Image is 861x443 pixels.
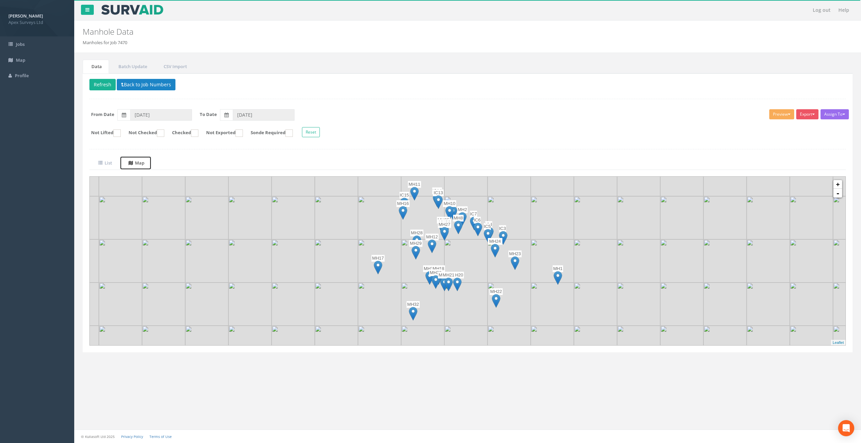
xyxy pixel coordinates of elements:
img: 340206@2x [99,239,142,283]
img: 340208@2x [444,326,488,369]
a: Batch Update [110,60,154,73]
img: 340208@2x [790,326,833,369]
p: IC5 [484,223,491,230]
p: MH10 [443,200,456,207]
div: ID: MH10 Lat: 53.28214 Lon: -6.34113 [443,200,456,220]
img: marker-icon.png [453,277,462,291]
img: 340205@2x [444,196,488,239]
img: 340205@2x [99,196,142,239]
p: IC4 [485,221,492,228]
img: 340206@2x [488,239,531,283]
div: ID: MH27 Lat: 53.28204 Lon: -6.34117 [438,221,451,241]
div: ID: MH19 Lat: 53.2818 Lon: -6.34117 [438,272,451,292]
p: MH19 [438,272,451,278]
div: ID: MH1 Lat: 53.28183 Lon: -6.34027 [553,265,563,286]
p: MH29 [409,240,422,247]
label: From Date [91,111,114,118]
div: ID: MH18 Lat: 53.28183 Lon: -6.34122 [432,265,445,286]
p: MH1 [553,265,563,272]
div: ID: IC5 Lat: 53.28203 Lon: -6.34083 [484,223,491,243]
img: 340208@2x [358,326,401,369]
img: 340206@2x [444,239,488,283]
p: MH11 [408,181,421,188]
a: - [833,189,842,198]
img: 340207@2x [617,283,660,326]
img: 340208@2x [747,326,790,369]
img: 340205@2x [488,196,531,239]
img: 340207@2x [747,283,790,326]
div: ID: MH32 Lat: 53.28166 Lon: -6.34142 [407,301,420,321]
button: Refresh [89,79,116,90]
input: From Date [130,109,192,121]
p: MH30 [429,269,442,276]
img: 340208@2x [315,326,358,369]
img: marker-icon.png [425,271,434,285]
img: 340208@2x [574,326,617,369]
a: Map [120,156,151,170]
img: 340206@2x [358,239,401,283]
div: ID: MH30 Lat: 53.28181 Lon: -6.34124 [429,269,442,290]
div: ID: MH28 Lat: 53.282 Lon: -6.34139 [410,230,423,250]
button: Export [796,109,818,119]
p: IC14 [432,187,442,194]
a: Terms of Use [149,434,172,439]
label: Checked [165,129,198,137]
div: ID: MH12 Lat: 53.28198 Lon: -6.34127 [425,234,439,254]
img: 340208@2x [617,326,660,369]
p: MH16 [396,200,410,207]
img: marker-icon.png [444,277,453,291]
img: marker-icon.png [374,261,382,274]
button: Back to Job Numbers [117,79,175,90]
img: marker-icon.png [454,220,463,234]
a: Data [83,60,109,73]
img: marker-icon.png [474,223,482,236]
div: ID: MH11 Lat: 53.28223 Lon: -6.34141 [408,181,421,201]
div: ID: IC3 Lat: 53.28202 Lon: -6.34071 [499,225,506,245]
a: CSV Import [155,60,194,73]
img: 340205@2x [531,196,574,239]
img: 340206@2x [703,239,747,283]
img: 340205@2x [185,196,228,239]
button: Preview [769,109,794,119]
img: 340206@2x [747,239,790,283]
img: 340207@2x [790,283,833,326]
strong: [PERSON_NAME] [8,13,43,19]
label: To Date [200,111,217,118]
img: marker-icon.png [410,187,419,201]
div: ID: IC13 Lat: 53.28219 Lon: -6.34122 [433,189,444,210]
button: Reset [302,127,320,137]
p: IC3 [499,225,506,232]
div: ID: MH20 Lat: 53.2818 Lon: -6.34107 [451,272,464,292]
img: 340207@2x [703,283,747,326]
div: ID: IC14 Lat: 53.2822 Lon: -6.34123 [432,187,442,208]
img: 340208@2x [142,326,185,369]
p: IC6 [474,217,481,224]
p: MH23 [508,250,522,257]
img: marker-icon.png [484,229,492,243]
small: © Kullasoft Ltd 2025 [81,434,115,439]
img: 340208@2x [99,326,142,369]
img: marker-icon.png [400,198,409,211]
img: 340206@2x [790,239,833,283]
div: ID: MH24 Lat: 53.28196 Lon: -6.34077 [488,238,502,258]
img: 340207@2x [531,283,574,326]
img: 340206@2x [401,239,444,283]
p: MH21 [442,272,455,278]
img: marker-icon.png [412,246,420,260]
span: Profile [15,72,29,79]
h2: Manhole Data [83,27,723,36]
img: 340207@2x [488,283,531,326]
img: 340208@2x [531,326,574,369]
div: ID: MH26 Lat: 53.28205 Lon: -6.34117 [438,219,451,239]
a: List [89,156,119,170]
img: 340207@2x [315,283,358,326]
img: 340205@2x [315,196,358,239]
img: 340205@2x [660,196,703,239]
img: 340205@2x [272,196,315,239]
uib-tab-heading: Map [129,160,144,166]
img: marker-icon.png [399,206,407,220]
img: 340205@2x [617,196,660,239]
p: MH22 [490,288,503,295]
button: Assign To [821,109,849,119]
img: 340205@2x [574,196,617,239]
